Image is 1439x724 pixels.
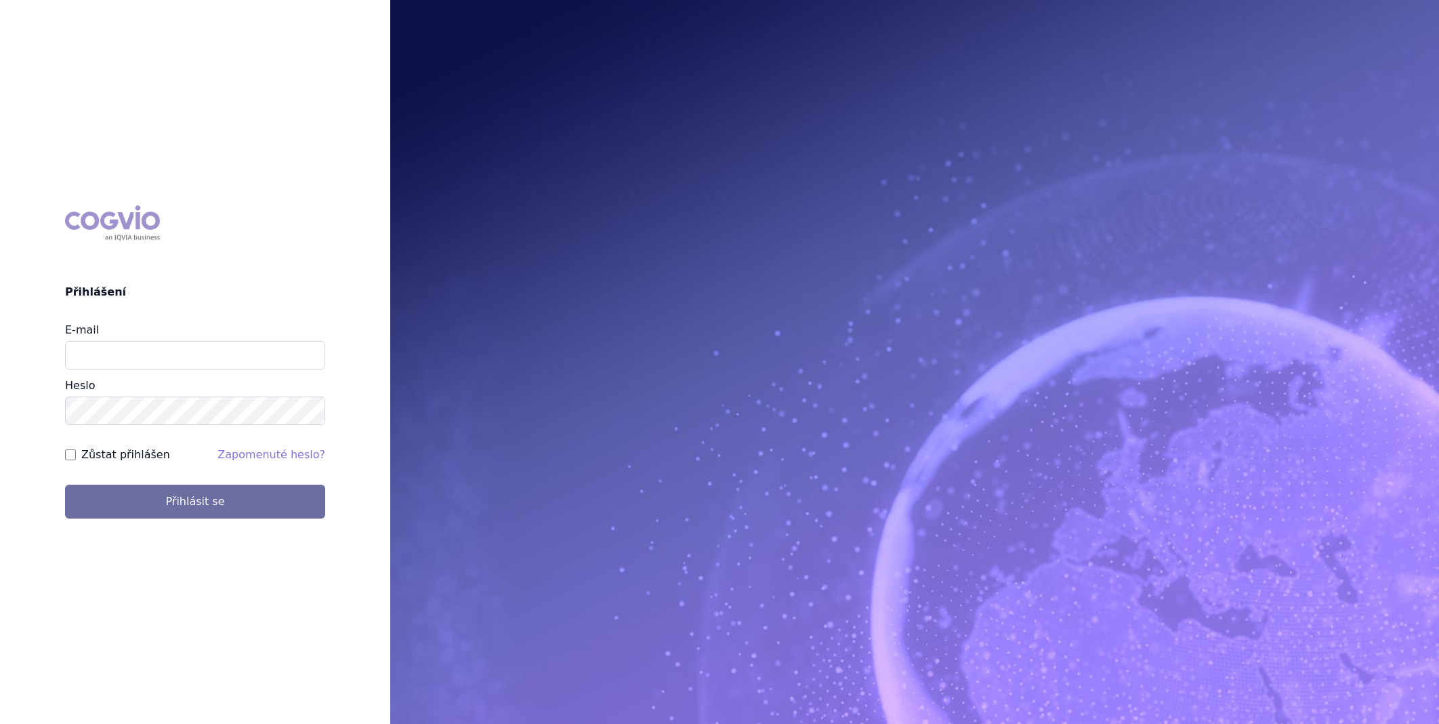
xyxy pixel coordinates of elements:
label: Zůstat přihlášen [81,447,170,463]
label: Heslo [65,379,95,392]
div: COGVIO [65,205,160,241]
a: Zapomenuté heslo? [217,448,325,461]
button: Přihlásit se [65,485,325,519]
label: E-mail [65,323,99,336]
h2: Přihlášení [65,284,325,300]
